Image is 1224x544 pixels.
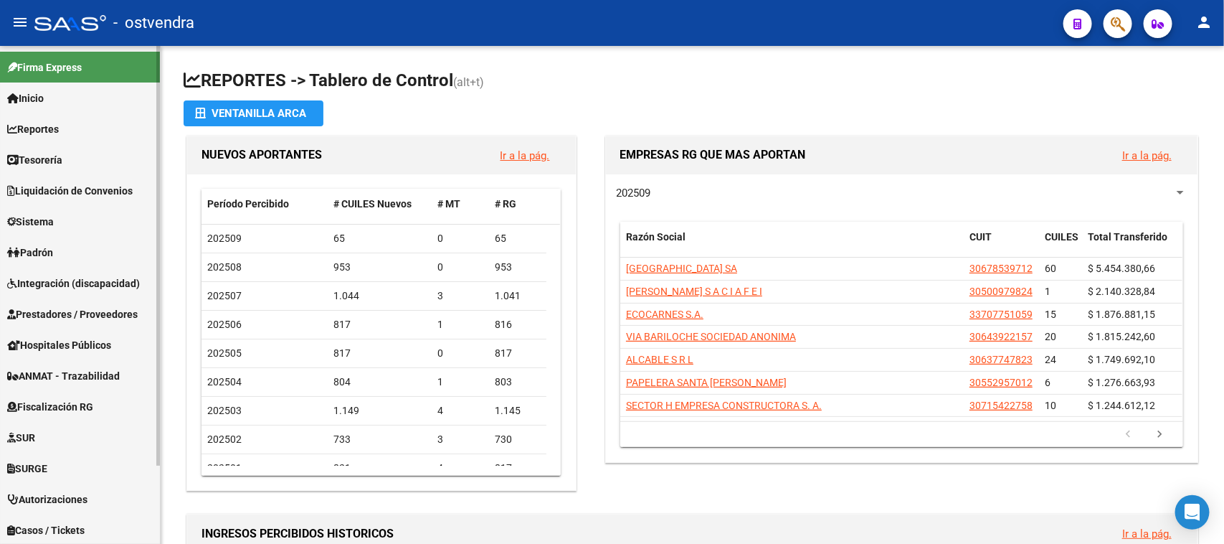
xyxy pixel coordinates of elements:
[207,376,242,388] span: 202504
[7,276,140,291] span: Integración (discapacidad)
[1045,400,1056,411] span: 10
[626,286,762,297] span: [PERSON_NAME] S A C I A F E I
[437,259,483,276] div: 0
[1045,331,1056,342] span: 20
[333,316,427,333] div: 817
[437,198,460,210] span: # MT
[207,290,242,301] span: 202507
[437,230,483,247] div: 0
[7,522,85,538] span: Casos / Tickets
[1195,14,1213,31] mat-icon: person
[969,331,1033,342] span: 30643922157
[333,374,427,390] div: 804
[1122,527,1172,540] a: Ir a la pág.
[626,231,685,243] span: Razón Social
[201,527,394,540] span: INGRESOS PERCIBIDOS HISTORICOS
[969,309,1033,320] span: 33707751059
[333,288,427,304] div: 1.044
[1088,354,1155,365] span: $ 1.749.692,10
[7,152,62,168] span: Tesorería
[7,306,138,322] span: Prestadores / Proveedores
[11,14,29,31] mat-icon: menu
[626,331,796,342] span: VIA BARILOCHE SOCIEDAD ANONIMA
[495,198,516,210] span: # RG
[7,430,35,446] span: SUR
[437,460,483,477] div: 4
[969,400,1033,411] span: 30715422758
[333,460,427,477] div: 821
[7,183,133,199] span: Liquidación de Convenios
[437,288,483,304] div: 3
[7,214,54,230] span: Sistema
[1045,286,1050,297] span: 1
[626,354,693,365] span: ALCABLE S R L
[626,377,787,388] span: PAPELERA SANTA [PERSON_NAME]
[969,263,1033,274] span: 30678539712
[207,319,242,330] span: 202506
[495,259,541,276] div: 953
[969,354,1033,365] span: 30637747823
[207,433,242,445] span: 202502
[1045,231,1078,243] span: CUILES
[1045,354,1056,365] span: 24
[7,337,111,353] span: Hospitales Públicos
[201,148,322,161] span: NUEVOS APORTANTES
[207,462,242,474] span: 202501
[620,222,964,269] datatable-header-cell: Razón Social
[1088,331,1155,342] span: $ 1.815.242,60
[495,403,541,419] div: 1.145
[489,189,546,220] datatable-header-cell: # RG
[1175,495,1210,530] div: Open Intercom Messenger
[969,377,1033,388] span: 30552957012
[969,286,1033,297] span: 30500979824
[453,75,484,89] span: (alt+t)
[7,368,120,384] span: ANMAT - Trazabilidad
[437,431,483,448] div: 3
[626,400,822,411] span: SECTOR H EMPRESA CONSTRUCTORA S. A.
[1045,377,1050,388] span: 6
[1147,427,1174,443] a: go to next page
[7,245,53,261] span: Padrón
[432,189,489,220] datatable-header-cell: # MT
[333,431,427,448] div: 733
[1045,309,1056,320] span: 15
[489,142,561,169] button: Ir a la pág.
[500,149,550,162] a: Ir a la pág.
[333,230,427,247] div: 65
[495,316,541,333] div: 816
[184,69,1201,94] h1: REPORTES -> Tablero de Control
[1111,142,1183,169] button: Ir a la pág.
[964,222,1039,269] datatable-header-cell: CUIT
[1088,309,1155,320] span: $ 1.876.881,15
[7,90,44,106] span: Inicio
[1088,286,1155,297] span: $ 2.140.328,84
[495,431,541,448] div: 730
[437,345,483,362] div: 0
[195,100,312,126] div: Ventanilla ARCA
[207,261,242,273] span: 202508
[201,189,328,220] datatable-header-cell: Período Percibido
[1088,377,1155,388] span: $ 1.276.663,93
[207,347,242,359] span: 202505
[7,492,87,507] span: Autorizaciones
[7,461,47,477] span: SURGE
[328,189,432,220] datatable-header-cell: # CUILES Nuevos
[207,405,242,416] span: 202503
[207,233,242,244] span: 202509
[333,345,427,362] div: 817
[7,60,82,75] span: Firma Express
[7,399,93,415] span: Fiscalización RG
[333,198,412,210] span: # CUILES Nuevos
[495,345,541,362] div: 817
[113,7,194,39] span: - ostvendra
[620,148,806,161] span: EMPRESAS RG QUE MAS APORTAN
[495,230,541,247] div: 65
[207,198,289,210] span: Período Percibido
[1045,263,1056,274] span: 60
[333,403,427,419] div: 1.149
[1122,149,1172,162] a: Ir a la pág.
[1088,400,1155,411] span: $ 1.244.612,12
[1088,263,1155,274] span: $ 5.454.380,66
[184,100,323,126] button: Ventanilla ARCA
[626,263,737,274] span: [GEOGRAPHIC_DATA] SA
